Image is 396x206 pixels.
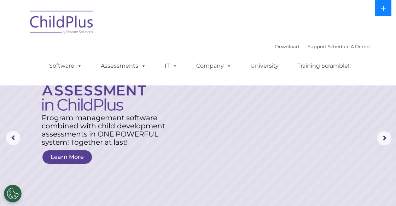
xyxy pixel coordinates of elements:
a: Support [308,44,326,49]
a: Download [275,44,299,49]
a: Software [42,59,89,73]
a: Schedule A Demo [328,44,369,49]
a: University [243,59,286,73]
font: | [275,44,369,49]
a: Training Scramble!! [290,59,358,73]
a: IT [158,59,185,73]
a: Learn More [42,150,92,164]
a: Company [189,59,239,73]
rs-layer: Program management software combined with child development assessments in ONE POWERFUL system! T... [42,114,169,146]
img: ChildPlus by Procare Solutions [27,6,97,41]
button: Cookies Settings [4,185,22,202]
a: Assessments [94,59,153,73]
